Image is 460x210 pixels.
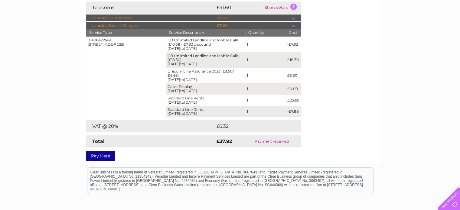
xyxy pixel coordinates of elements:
span: to [180,77,184,82]
td: £31.60 [215,22,292,29]
a: Telecoms [386,26,404,30]
td: £3.50 [285,68,301,83]
td: £25.60 [285,95,301,106]
a: Log out [440,26,454,30]
span: to [180,46,184,51]
td: £31.60 [215,2,263,14]
div: 01406422149 [STREET_ADDRESS] [88,38,165,47]
td: Standard Line Rental [DATE] [DATE] [166,95,245,106]
strong: Total [92,138,105,144]
strong: £37.92 [217,138,232,144]
td: Standard Line Rental [DATE] [DATE] [166,106,245,118]
td: 1 [245,106,285,118]
td: Caller Display [DATE] [DATE] [166,83,245,95]
td: Payment received [243,135,301,147]
td: Landline Call Charges [86,15,215,22]
a: Energy [369,26,382,30]
td: £0.00 [215,15,292,22]
td: £0.00 [285,83,301,95]
div: Clear Business is a trading name of Verastar Limited (registered in [GEOGRAPHIC_DATA] No. 3667643... [87,3,373,29]
td: Unicom Line Assurance 2023 (£3.50/£4.66) [DATE] [DATE] [166,68,245,83]
a: Contact [420,26,435,30]
span: to [180,111,184,116]
a: 0333 014 3131 [346,3,388,11]
td: 1 [245,52,285,68]
td: £18.30 [285,52,301,68]
td: Landline Service Charges [86,22,215,29]
th: Service Type [86,29,166,37]
span: to [180,89,184,93]
td: CB Unlimited Landline and Mobile Calls (£18.30) [DATE] [DATE] [166,52,245,68]
th: Cost [285,29,301,37]
span: to [180,62,184,66]
th: Quantity [245,29,285,37]
td: 1 [245,83,285,95]
a: Blog [407,26,416,30]
td: CB Unlimited Landline and Mobile Calls (£10.38 - £7.92 discount) [DATE] [DATE] [166,37,245,52]
span: to [180,100,184,105]
td: VAT @ 20% [86,120,215,132]
td: 1 [245,68,285,83]
a: Water [354,26,365,30]
td: £6.32 [215,120,287,132]
td: -£7.92 [285,37,301,52]
td: 1 [245,95,285,106]
a: Pay Here [86,151,115,161]
td: Show details [263,2,301,14]
img: logo.png [16,16,47,34]
th: Service Description [166,29,245,37]
td: 1 [245,37,285,52]
td: -£7.88 [285,106,301,118]
td: Telecoms [86,2,215,14]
